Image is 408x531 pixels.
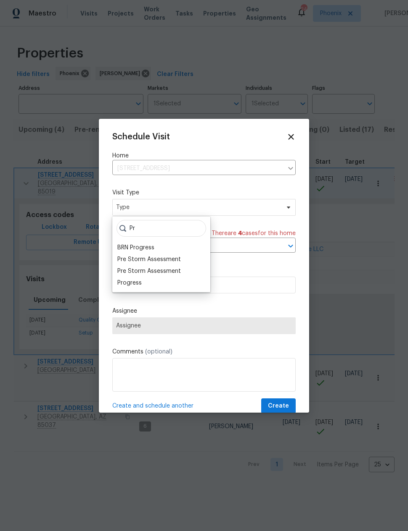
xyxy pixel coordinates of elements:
button: Create [261,398,296,414]
div: Progress [117,279,142,287]
span: Assignee [116,322,292,329]
label: Comments [112,348,296,356]
span: Close [286,132,296,141]
div: BRN Progress [117,243,154,252]
label: Visit Type [112,188,296,197]
label: Home [112,152,296,160]
span: 4 [238,230,242,236]
span: There are case s for this home [212,229,296,238]
span: Schedule Visit [112,133,170,141]
label: Assignee [112,307,296,315]
button: Open [285,240,297,252]
div: Pre Storm Assessment [117,267,181,275]
span: Type [116,203,280,212]
span: (optional) [145,349,172,355]
span: Create [268,401,289,411]
div: Pre Storm Assessment [117,255,181,264]
input: Enter in an address [112,162,283,175]
span: Create and schedule another [112,402,193,410]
